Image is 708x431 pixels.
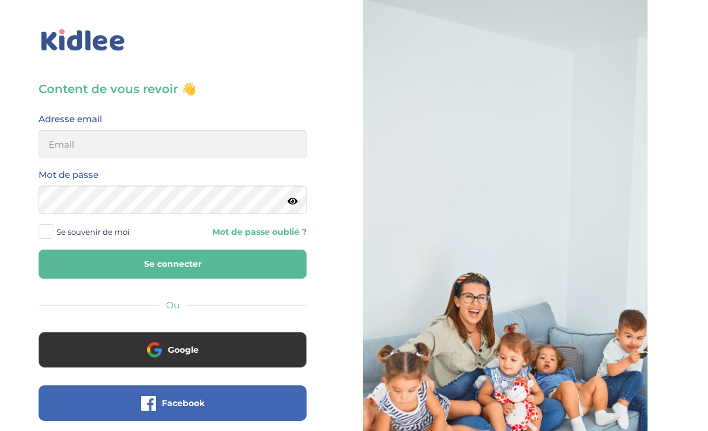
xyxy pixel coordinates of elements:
[39,167,98,183] label: Mot de passe
[39,352,307,363] a: Google
[39,250,307,279] button: Se connecter
[39,130,307,158] input: Email
[181,226,307,238] a: Mot de passe oublié ?
[39,385,307,421] button: Facebook
[168,344,199,356] span: Google
[162,397,205,409] span: Facebook
[166,299,180,311] span: Ou
[147,342,162,357] img: google.png
[56,224,130,240] span: Se souvenir de moi
[39,332,307,368] button: Google
[39,111,102,127] label: Adresse email
[141,396,156,411] img: facebook.png
[39,81,307,97] h3: Content de vous revoir 👋
[39,406,307,417] a: Facebook
[39,27,127,54] img: logo_kidlee_bleu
